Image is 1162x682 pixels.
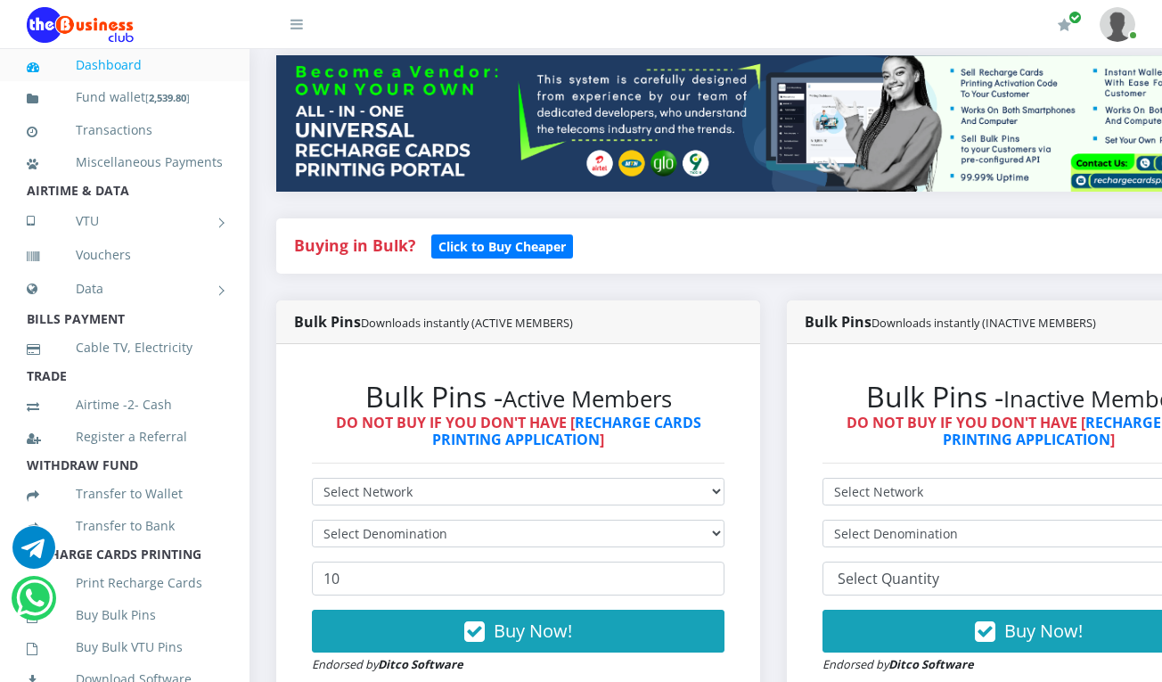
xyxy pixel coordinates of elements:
[378,656,463,672] strong: Ditco Software
[438,238,566,255] b: Click to Buy Cheaper
[27,416,223,457] a: Register a Referral
[805,312,1096,332] strong: Bulk Pins
[312,380,724,414] h2: Bulk Pins -
[1100,7,1135,42] img: User
[1058,18,1071,32] i: Renew/Upgrade Subscription
[494,619,572,643] span: Buy Now!
[16,590,53,620] a: Chat for support
[27,45,223,86] a: Dashboard
[27,505,223,546] a: Transfer to Bank
[431,234,573,256] a: Click to Buy Cheaper
[27,199,223,243] a: VTU
[27,267,223,311] a: Data
[361,315,573,331] small: Downloads instantly (ACTIVE MEMBERS)
[312,656,463,672] small: Endorsed by
[27,7,134,43] img: Logo
[294,312,573,332] strong: Bulk Pins
[888,656,974,672] strong: Ditco Software
[432,413,701,449] a: RECHARGE CARDS PRINTING APPLICATION
[27,142,223,183] a: Miscellaneous Payments
[336,413,701,449] strong: DO NOT BUY IF YOU DON'T HAVE [ ]
[27,473,223,514] a: Transfer to Wallet
[27,595,223,636] a: Buy Bulk Pins
[312,562,724,596] input: Enter Quantity
[27,77,223,119] a: Fund wallet[2,539.80]
[871,315,1096,331] small: Downloads instantly (INACTIVE MEMBERS)
[145,91,190,104] small: [ ]
[1068,11,1082,24] span: Renew/Upgrade Subscription
[1004,619,1083,643] span: Buy Now!
[27,384,223,425] a: Airtime -2- Cash
[27,110,223,151] a: Transactions
[27,563,223,604] a: Print Recharge Cards
[822,656,974,672] small: Endorsed by
[503,383,672,415] small: Active Members
[27,234,223,275] a: Vouchers
[312,610,724,653] button: Buy Now!
[149,91,186,104] b: 2,539.80
[12,539,55,569] a: Chat for support
[27,627,223,668] a: Buy Bulk VTU Pins
[294,234,415,256] strong: Buying in Bulk?
[27,327,223,368] a: Cable TV, Electricity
